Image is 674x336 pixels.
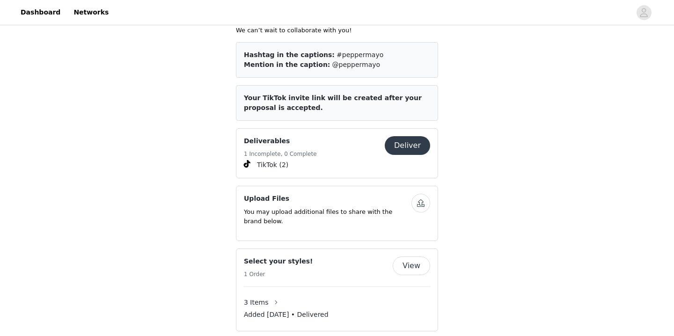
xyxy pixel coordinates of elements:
h4: Deliverables [244,136,317,146]
a: Networks [68,2,114,23]
span: Hashtag in the captions: [244,51,335,58]
div: Deliverables [236,128,438,178]
p: You may upload additional files to share with the brand below. [244,207,411,226]
h5: 1 Incomplete, 0 Complete [244,150,317,158]
span: @peppermayo [332,61,380,68]
a: Dashboard [15,2,66,23]
h4: Select your styles! [244,256,313,266]
div: avatar [639,5,648,20]
span: #peppermayo [337,51,383,58]
button: View [393,256,430,275]
h4: Upload Files [244,194,411,204]
span: Added [DATE] • Delivered [244,310,329,320]
span: Your TikTok invite link will be created after your proposal is accepted. [244,94,422,111]
div: Select your styles! [236,248,438,331]
span: TikTok (2) [257,160,288,170]
span: Mention in the caption: [244,61,330,68]
button: Deliver [385,136,430,155]
p: We can’t wait to collaborate with you! [236,26,438,35]
span: 3 Items [244,298,269,307]
h5: 1 Order [244,270,313,278]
